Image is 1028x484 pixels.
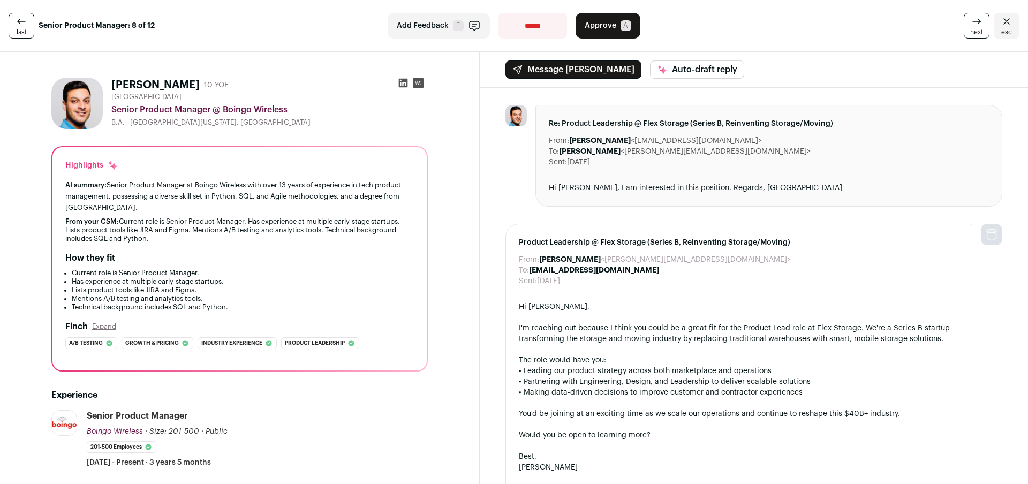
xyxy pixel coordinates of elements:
[72,269,414,277] li: Current role is Senior Product Manager.
[453,20,464,31] span: F
[539,254,791,265] dd: <[PERSON_NAME][EMAIL_ADDRESS][DOMAIN_NAME]>
[111,118,428,127] div: B.A. - [GEOGRAPHIC_DATA][US_STATE], [GEOGRAPHIC_DATA]
[65,218,119,225] span: From your CSM:
[92,322,116,331] button: Expand
[72,286,414,294] li: Lists product tools like JIRA and Figma.
[87,457,211,468] span: [DATE] - Present · 3 years 5 months
[537,276,560,286] dd: [DATE]
[65,160,118,171] div: Highlights
[970,28,983,36] span: next
[388,13,490,39] button: Add Feedback F
[39,20,155,31] strong: Senior Product Manager: 8 of 12
[145,428,199,435] span: · Size: 201-500
[17,28,27,36] span: last
[576,13,640,39] button: Approve A
[519,237,959,248] span: Product Leadership @ Flex Storage (Series B, Reinventing Storage/Moving)
[204,80,229,90] div: 10 YOE
[111,78,200,93] h1: [PERSON_NAME]
[87,441,156,453] li: 201-500 employees
[549,135,569,146] dt: From:
[964,13,989,39] a: next
[65,182,107,188] span: AI summary:
[650,61,744,79] button: Auto-draft reply
[529,267,659,274] b: [EMAIL_ADDRESS][DOMAIN_NAME]
[9,13,34,39] a: last
[567,157,590,168] dd: [DATE]
[65,179,414,213] div: Senior Product Manager at Boingo Wireless with over 13 years of experience in tech product manage...
[69,338,103,349] span: A/b testing
[519,265,529,276] dt: To:
[65,252,115,264] h2: How they fit
[1001,28,1012,36] span: esc
[505,105,527,126] img: 042a79a1d7c81f871ff8849274a0c6635d059d027a4bf2a7d7dd055cf6b97489.jpg
[111,103,428,116] div: Senior Product Manager @ Boingo Wireless
[519,276,537,286] dt: Sent:
[559,146,811,157] dd: <[PERSON_NAME][EMAIL_ADDRESS][DOMAIN_NAME]>
[519,254,539,265] dt: From:
[621,20,631,31] span: A
[111,93,182,101] span: [GEOGRAPHIC_DATA]
[65,217,414,243] div: Current role is Senior Product Manager. Has experience at multiple early-stage startups. Lists pr...
[505,61,641,79] button: Message [PERSON_NAME]
[549,157,567,168] dt: Sent:
[397,20,449,31] span: Add Feedback
[51,78,103,129] img: 042a79a1d7c81f871ff8849274a0c6635d059d027a4bf2a7d7dd055cf6b97489.jpg
[87,410,188,422] div: Senior Product Manager
[72,294,414,303] li: Mentions A/B testing and analytics tools.
[559,148,621,155] b: [PERSON_NAME]
[549,118,989,129] span: Re: Product Leadership @ Flex Storage (Series B, Reinventing Storage/Moving)
[65,320,88,333] h2: Finch
[125,338,179,349] span: Growth & pricing
[206,428,228,435] span: Public
[52,411,77,435] img: fdf79a8b10b5cfc06ef65005e488725d53d0269fcdf7ae873e9b3fa09903fa16.jpg
[994,13,1019,39] a: Close
[585,20,616,31] span: Approve
[569,137,631,145] b: [PERSON_NAME]
[51,389,428,402] h2: Experience
[72,277,414,286] li: Has experience at multiple early-stage startups.
[201,426,203,437] span: ·
[285,338,345,349] span: Product leadership
[201,338,262,349] span: Industry experience
[87,428,143,435] span: Boingo Wireless
[569,135,762,146] dd: <[EMAIL_ADDRESS][DOMAIN_NAME]>
[549,146,559,157] dt: To:
[549,183,989,193] div: Hi [PERSON_NAME], I am interested in this position. Regards, [GEOGRAPHIC_DATA]
[539,256,601,263] b: [PERSON_NAME]
[981,224,1002,245] img: nopic.png
[72,303,414,312] li: Technical background includes SQL and Python.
